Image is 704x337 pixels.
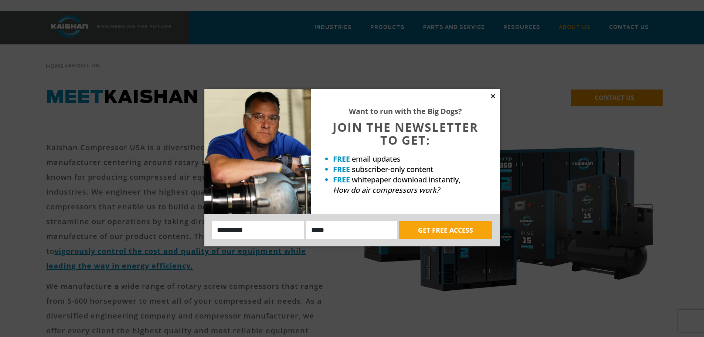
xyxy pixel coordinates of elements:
input: Name: [212,221,305,239]
button: GET FREE ACCESS [399,221,492,239]
span: whitepaper download instantly, [352,175,460,185]
strong: FREE [333,175,350,185]
span: email updates [352,154,401,164]
span: subscriber-only content [352,164,433,174]
strong: FREE [333,154,350,164]
button: Close [490,93,496,100]
span: JOIN THE NEWSLETTER TO GET: [333,119,478,148]
em: How do air compressors work? [333,185,440,195]
strong: FREE [333,164,350,174]
input: Email [306,221,397,239]
strong: Want to run with the Big Dogs? [349,106,462,116]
